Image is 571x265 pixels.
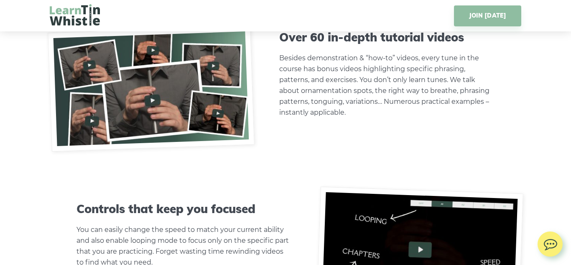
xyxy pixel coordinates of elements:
[454,5,521,26] a: JOIN [DATE]
[48,26,255,152] img: Tin Whistle Course - HD tutorial videos
[50,4,100,26] img: LearnTinWhistle.com
[279,30,494,44] h3: Over 60 in-depth tutorial videos
[76,202,291,216] h3: Controls that keep you focused
[538,232,563,253] img: chat.svg
[279,53,494,118] p: Besides demonstration & “how-to” videos, every tune in the course has bonus videos highlighting s...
